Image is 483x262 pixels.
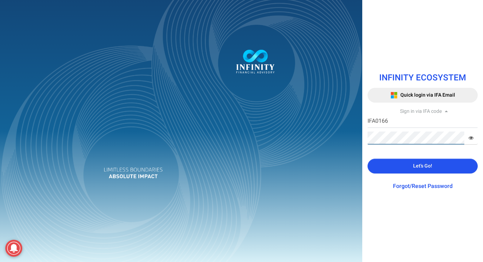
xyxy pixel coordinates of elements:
[368,73,478,83] h1: INFINITY ECOSYSTEM
[400,91,455,99] span: Quick login via IFA Email
[393,182,453,190] a: Forgot/Reset Password
[400,108,442,115] span: Sign in via IFA code
[368,115,478,128] input: IFA Code
[368,108,478,115] div: Sign in via IFA code
[368,88,478,103] button: Quick login via IFA Email
[368,159,478,173] button: Let's Go!
[413,162,432,170] span: Let's Go!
